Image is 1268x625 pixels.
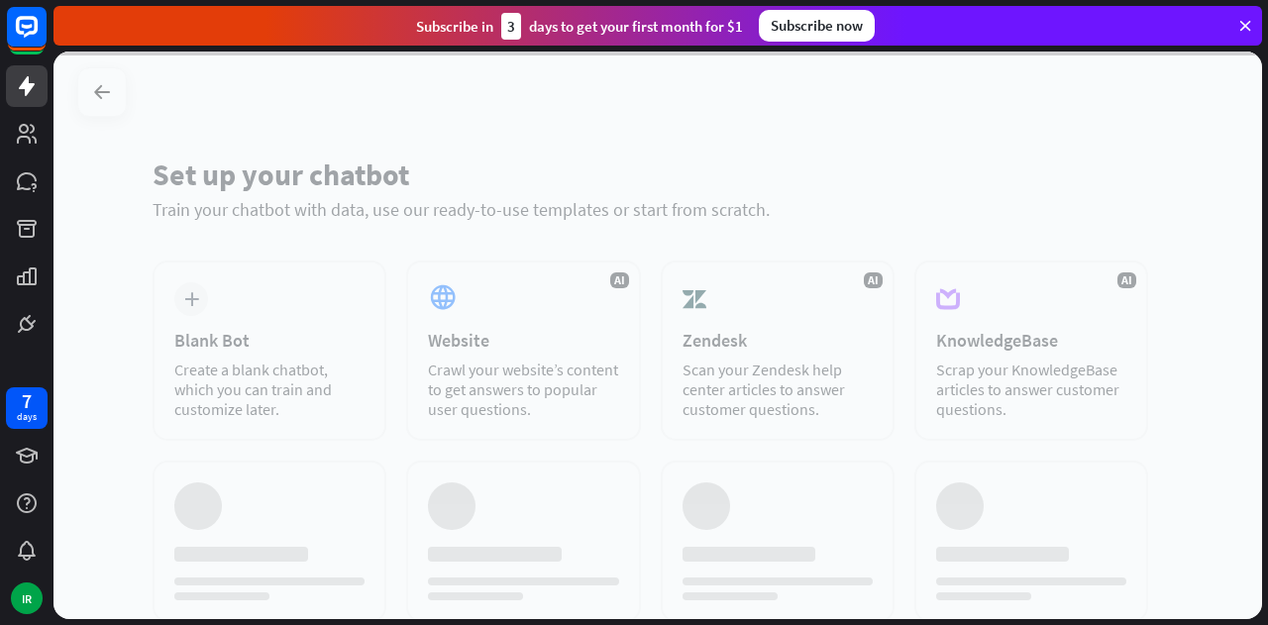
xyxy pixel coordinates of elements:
[416,13,743,40] div: Subscribe in days to get your first month for $1
[22,392,32,410] div: 7
[6,387,48,429] a: 7 days
[759,10,875,42] div: Subscribe now
[501,13,521,40] div: 3
[17,410,37,424] div: days
[11,582,43,614] div: IR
